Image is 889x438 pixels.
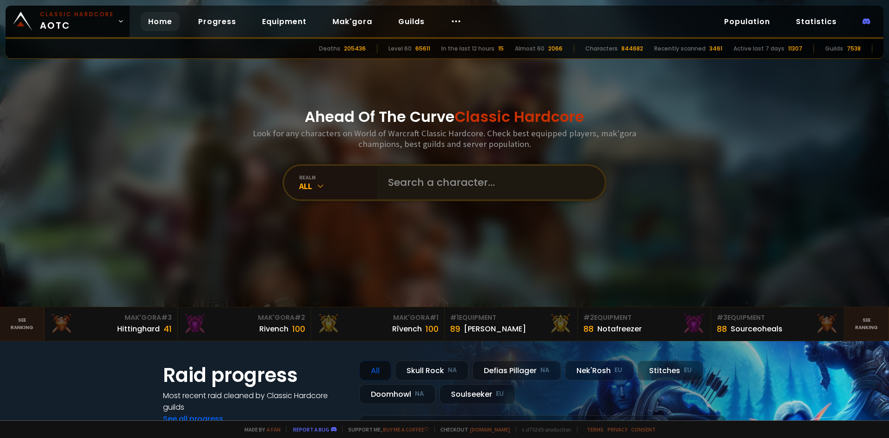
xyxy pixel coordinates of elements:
a: Classic HardcoreAOTC [6,6,130,37]
div: 100 [292,323,305,335]
h4: Most recent raid cleaned by Classic Hardcore guilds [163,390,348,413]
span: AOTC [40,10,114,32]
div: [PERSON_NAME] [464,323,526,335]
small: NA [415,389,424,399]
span: # 1 [430,313,438,322]
div: 15 [498,44,504,53]
a: Mak'Gora#1Rîvench100 [311,307,444,341]
span: # 3 [717,313,727,322]
div: 11307 [788,44,802,53]
div: Characters [585,44,618,53]
div: Defias Pillager [472,361,561,381]
span: # 3 [161,313,172,322]
div: 3461 [709,44,722,53]
a: a fan [267,426,281,433]
small: NA [540,366,550,375]
div: Deaths [319,44,340,53]
div: Equipment [717,313,839,323]
a: Home [141,12,180,31]
a: Guilds [391,12,432,31]
div: 88 [583,323,594,335]
h1: Raid progress [163,361,348,390]
h1: Ahead Of The Curve [305,106,584,128]
div: 41 [163,323,172,335]
a: Mak'Gora#2Rivench100 [178,307,311,341]
div: All [299,181,377,191]
div: Sourceoheals [731,323,783,335]
a: Report a bug [293,426,329,433]
div: Equipment [450,313,572,323]
span: Classic Hardcore [455,106,584,127]
a: #2Equipment88Notafreezer [578,307,711,341]
h3: Look for any characters on World of Warcraft Classic Hardcore. Check best equipped players, mak'g... [249,128,640,149]
div: Guilds [825,44,843,53]
div: 2066 [548,44,563,53]
a: Progress [191,12,244,31]
div: Soulseeker [439,384,515,404]
a: See all progress [163,413,223,424]
a: #1Equipment89[PERSON_NAME] [444,307,578,341]
div: Nek'Rosh [565,361,634,381]
div: 88 [717,323,727,335]
span: # 1 [450,313,459,322]
span: Support me, [342,426,429,433]
small: EU [614,366,622,375]
div: Equipment [583,313,705,323]
a: Equipment [255,12,314,31]
div: Almost 60 [515,44,545,53]
div: In the last 12 hours [441,44,495,53]
div: Active last 7 days [733,44,784,53]
div: Rîvench [392,323,422,335]
div: Skull Rock [395,361,469,381]
div: Hittinghard [117,323,160,335]
div: Stitches [638,361,703,381]
a: Privacy [607,426,627,433]
div: Doomhowl [359,384,436,404]
small: EU [496,389,504,399]
a: Seeranking [845,307,889,341]
div: Rivench [259,323,288,335]
div: 100 [426,323,438,335]
a: #3Equipment88Sourceoheals [711,307,845,341]
a: Mak'Gora#3Hittinghard41 [44,307,178,341]
small: NA [448,366,457,375]
a: Population [717,12,777,31]
span: # 2 [294,313,305,322]
span: # 2 [583,313,594,322]
div: Mak'Gora [317,313,438,323]
div: Level 60 [388,44,412,53]
div: Mak'Gora [50,313,172,323]
div: Recently scanned [654,44,706,53]
div: 65611 [415,44,430,53]
input: Search a character... [382,166,594,199]
a: [DOMAIN_NAME] [470,426,510,433]
a: Consent [631,426,656,433]
div: 89 [450,323,460,335]
div: Mak'Gora [183,313,305,323]
small: Classic Hardcore [40,10,114,19]
div: realm [299,174,377,181]
a: Mak'gora [325,12,380,31]
span: v. d752d5 - production [516,426,571,433]
small: EU [684,366,692,375]
div: All [359,361,391,381]
a: Statistics [789,12,844,31]
div: Notafreezer [597,323,642,335]
a: Terms [587,426,604,433]
span: Checkout [434,426,510,433]
div: 7538 [847,44,861,53]
a: Buy me a coffee [383,426,429,433]
div: 844682 [621,44,643,53]
div: 205436 [344,44,366,53]
span: Made by [239,426,281,433]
